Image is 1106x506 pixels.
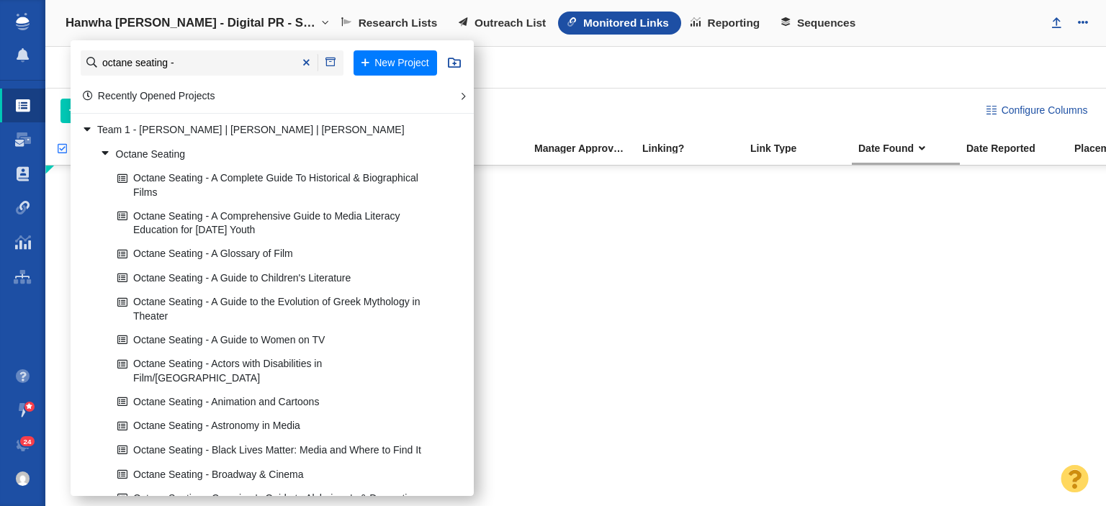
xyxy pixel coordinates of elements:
a: Research Lists [332,12,449,35]
a: Octane Seating - A Guide to the Evolution of Greek Mythology in Theater [114,292,444,327]
a: Octane Seating - Astronomy in Media [114,415,444,438]
a: Recently Opened Projects [83,90,215,101]
div: Linking? [642,143,749,153]
button: New Project [354,50,437,76]
input: Find a Project [81,50,343,76]
a: Octane Seating - A Comprehensive Guide to Media Literacy Education for [DATE] Youth [114,205,444,241]
a: Monitored Links [558,12,681,35]
a: Octane Seating - A Glossary of Film [114,243,444,266]
a: Outreach List [449,12,558,35]
a: Team 1 - [PERSON_NAME] | [PERSON_NAME] | [PERSON_NAME] [78,119,444,142]
a: Octane Seating - Animation and Cartoons [114,391,444,413]
a: Linking? [642,143,749,155]
button: Add Links [60,99,148,123]
span: 24 [20,436,35,447]
a: Manager Approved Link? [534,143,641,155]
div: Date that the backlink checker discovered the link [858,143,965,153]
img: buzzstream_logo_iconsimple.png [16,13,29,30]
a: Octane Seating - Actors with Disabilities in Film/[GEOGRAPHIC_DATA] [114,353,444,389]
a: Reporting [681,12,772,35]
a: Octane Seating - A Complete Guide To Historical & Biographical Films [114,168,444,204]
span: Configure Columns [1002,103,1088,118]
a: Link Type [750,143,857,155]
div: Link Type [750,143,857,153]
a: Date Reported [966,143,1073,155]
span: Outreach List [475,17,546,30]
a: Octane Seating - Black Lives Matter: Media and Where to Find It [114,439,444,461]
img: c9363fb76f5993e53bff3b340d5c230a [16,471,30,486]
a: Octane Seating [96,143,444,166]
div: Date Reported [966,143,1073,153]
button: Configure Columns [978,99,1096,123]
a: Octane Seating - A Guide to Children's Literature [114,267,444,289]
div: Manager Approved Link? [534,143,641,153]
a: Octane Seating - Broadway & Cinema [114,464,444,486]
span: Research Lists [359,17,438,30]
span: Reporting [708,17,760,30]
a: Octane Seating - A Guide to Women on TV [114,329,444,351]
span: Monitored Links [583,17,669,30]
a: Date Found [858,143,965,155]
h4: Hanwha [PERSON_NAME] - Digital PR - Safety in the Digital Age [66,16,318,30]
a: Sequences [772,12,868,35]
span: Sequences [797,17,855,30]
